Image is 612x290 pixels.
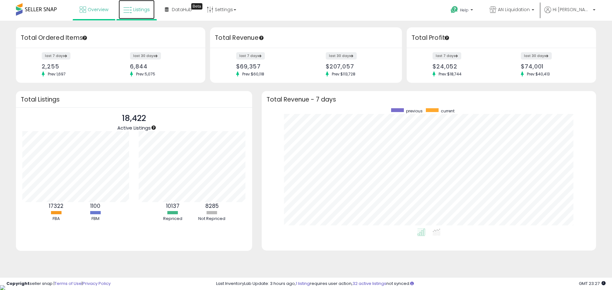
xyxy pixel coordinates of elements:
[524,71,553,77] span: Prev: $40,413
[76,216,114,222] div: FBM
[21,97,247,102] h3: Total Listings
[130,52,161,60] label: last 30 days
[326,63,391,70] div: $207,057
[133,6,150,13] span: Listings
[83,280,111,286] a: Privacy Policy
[450,6,458,14] i: Get Help
[90,202,100,210] b: 1100
[37,216,75,222] div: FBA
[193,216,231,222] div: Not Repriced
[296,280,310,286] a: 1 listing
[406,108,423,114] span: previous
[498,6,530,13] span: AN Liquidation
[521,63,585,70] div: $74,001
[45,71,69,77] span: Prev: 1,697
[460,7,469,13] span: Help
[172,6,192,13] span: DataHub
[441,108,455,114] span: current
[154,216,192,222] div: Repriced
[117,124,151,131] span: Active Listings
[329,71,359,77] span: Prev: $113,728
[412,33,591,42] h3: Total Profit
[191,3,202,10] div: Tooltip anchor
[266,97,591,102] h3: Total Revenue - 7 days
[216,281,606,287] div: Last InventoryLab Update: 3 hours ago, requires user action, not synced.
[166,202,179,210] b: 10137
[151,125,157,131] div: Tooltip anchor
[130,63,194,70] div: 6,844
[544,6,595,21] a: Hi [PERSON_NAME]
[236,63,301,70] div: $69,357
[205,202,219,210] b: 8285
[6,280,30,286] strong: Copyright
[433,63,497,70] div: $24,052
[133,71,158,77] span: Prev: 5,075
[433,52,461,60] label: last 7 days
[353,280,386,286] a: 32 active listings
[215,33,397,42] h3: Total Revenue
[521,52,552,60] label: last 30 days
[82,35,88,41] div: Tooltip anchor
[55,280,82,286] a: Terms of Use
[42,63,106,70] div: 2,255
[42,52,70,60] label: last 7 days
[444,35,450,41] div: Tooltip anchor
[435,71,465,77] span: Prev: $18,744
[49,202,63,210] b: 17322
[88,6,108,13] span: Overview
[326,52,357,60] label: last 30 days
[236,52,265,60] label: last 7 days
[553,6,591,13] span: Hi [PERSON_NAME]
[117,112,151,124] p: 18,422
[21,33,200,42] h3: Total Ordered Items
[259,35,264,41] div: Tooltip anchor
[6,281,111,287] div: seller snap | |
[239,71,267,77] span: Prev: $60,118
[579,280,606,286] span: 2025-10-13 23:27 GMT
[410,281,414,286] i: Click here to read more about un-synced listings.
[446,1,479,21] a: Help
